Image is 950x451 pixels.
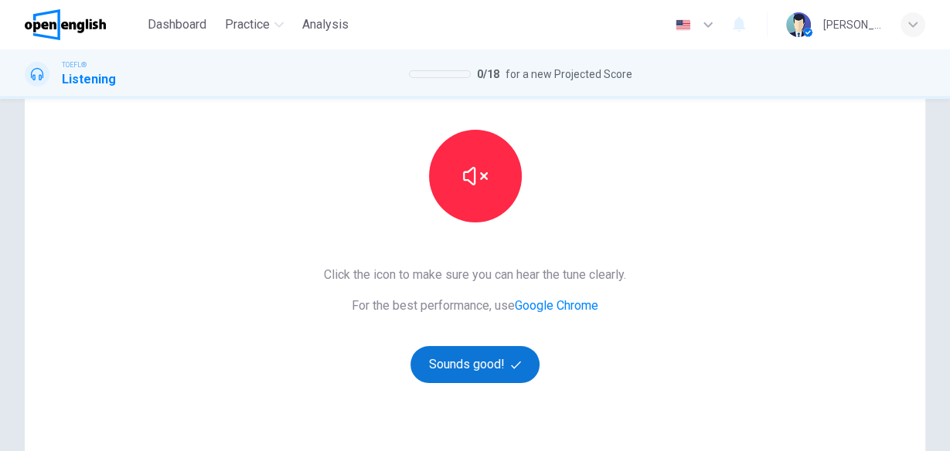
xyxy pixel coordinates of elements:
button: Dashboard [141,11,213,39]
a: Google Chrome [515,298,598,313]
span: Analysis [302,15,349,34]
img: en [673,19,693,31]
button: Analysis [296,11,355,39]
span: TOEFL® [62,59,87,70]
span: Dashboard [148,15,206,34]
span: For the best performance, use [324,297,626,315]
div: [PERSON_NAME] [823,15,882,34]
img: Profile picture [786,12,811,37]
h1: Listening [62,70,116,89]
button: Sounds good! [410,346,540,383]
button: Practice [219,11,290,39]
a: OpenEnglish logo [25,9,141,40]
img: OpenEnglish logo [25,9,106,40]
span: for a new Projected Score [506,65,632,83]
span: Click the icon to make sure you can hear the tune clearly. [324,266,626,284]
span: Practice [225,15,270,34]
span: 0 / 18 [477,65,499,83]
